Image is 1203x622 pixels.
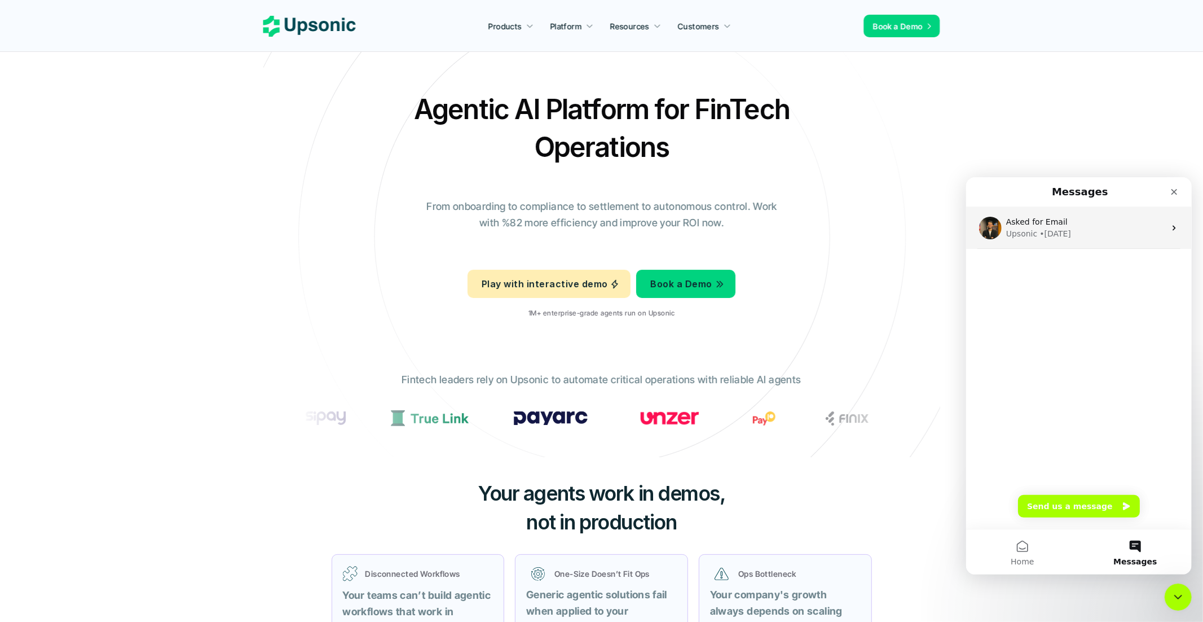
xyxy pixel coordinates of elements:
span: not in production [526,510,677,535]
p: Customers [678,20,720,32]
iframe: To enrich screen reader interactions, please activate Accessibility in Grammarly extension settings [966,177,1192,575]
a: Book a Demo [864,15,940,37]
p: Products [488,20,522,32]
a: Book a Demo [637,270,735,298]
p: Platform [550,20,581,32]
p: Resources [610,20,650,32]
p: 1M+ enterprise-grade agents run on Upsonic [528,309,675,317]
p: Play with interactive demo [482,276,607,292]
p: Book a Demo [873,20,923,32]
p: Book a Demo [651,276,712,292]
p: From onboarding to compliance to settlement to autonomous control. Work with %82 more efficiency ... [418,199,785,231]
a: Products [482,16,540,36]
a: Play with interactive demo [468,270,631,298]
p: Ops Bottleneck [738,568,856,580]
span: Your agents work in demos, [478,481,725,506]
p: Disconnected Workflows [365,568,493,580]
iframe: Intercom live chat [1165,584,1192,611]
p: One-Size Doesn’t Fit Ops [554,568,672,580]
h2: Agentic AI Platform for FinTech Operations [404,90,799,166]
p: Fintech leaders rely on Upsonic to automate critical operations with reliable AI agents [402,372,801,388]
